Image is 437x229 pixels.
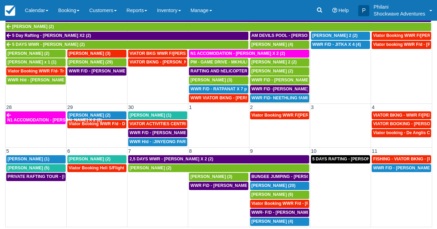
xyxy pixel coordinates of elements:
a: WWR F\D -[PERSON_NAME] X2 (2) [250,85,309,93]
span: 10 [310,148,317,154]
a: VIATOR BKNG - WWR F/[PERSON_NAME] 3 (3) [372,111,431,120]
a: [PERSON_NAME] (5) [6,164,66,172]
span: [PERSON_NAME] (20) [251,183,296,188]
span: [PERSON_NAME] (1) [8,157,49,161]
img: checkfront-main-nav-mini-logo.png [5,6,15,16]
a: [PERSON_NAME] (3) [189,173,248,181]
span: 6 [67,148,71,154]
span: Viator Booking Heli S/Flight - [PERSON_NAME] X 1 (1) [69,166,178,170]
span: Viator Booking WWR F/d- Troonbeeckx, [PERSON_NAME] 11 (9) [8,69,136,73]
a: [PERSON_NAME] (2) [67,111,126,120]
p: Shockwave Adventures [373,10,425,17]
a: [PERSON_NAME] (4) [250,41,309,49]
span: [PERSON_NAME] (4) [251,42,293,47]
span: 4 [371,104,375,110]
span: [PERSON_NAME] (2) [69,113,111,118]
a: PRIVATE RAFTING TOUR - [PERSON_NAME] X 5 (5) [6,173,66,181]
span: [PERSON_NAME] x 1 (1) [8,60,56,64]
i: Help [332,8,337,13]
a: WWR F/D - JITKA X 4 (4) [311,41,370,49]
span: 2,5 DAYS WWR - [PERSON_NAME] X 2 (2) [130,157,213,161]
a: RAFTING AND hELICOPTER PACKAGE - [PERSON_NAME] X1 (1) [189,67,248,76]
span: AM DEVILS POOL - [PERSON_NAME] X 2 (2) [251,33,341,38]
a: Viator Booking WWR F/d - Duty [PERSON_NAME] 2 (2) [67,120,126,128]
span: 11 [371,148,378,154]
span: [PERSON_NAME] (3) [190,174,232,179]
span: Help [339,8,349,13]
span: WWR VIATOR BKNG - [PERSON_NAME] 2 (2) [190,96,281,100]
a: [PERSON_NAME] (2) [6,23,431,31]
a: 5 DAYS RAFTING - [PERSON_NAME] X 2 (4) [311,155,370,163]
span: Viator Booking WWR F/d - Duty [PERSON_NAME] 2 (2) [69,121,178,126]
a: [PERSON_NAME] 2 (2) [311,32,370,40]
span: PRIVATE RAFTING TOUR - [PERSON_NAME] X 5 (5) [8,174,111,179]
span: 9 [249,148,254,154]
span: WWR F\D- NEETHLING fAMILY X 4 (5) [251,96,327,100]
span: [PERSON_NAME] (2) [69,157,111,161]
span: PM - GAME DRIVE - MKHULULI MOYO X1 (28) [190,60,282,64]
span: [PERSON_NAME] (2) [8,51,49,56]
a: Viator Booking WWR F/d- Troonbeeckx, [PERSON_NAME] 11 (9) [6,67,66,76]
a: [PERSON_NAME] (3) [67,50,126,58]
span: 5 DAYS WWR - [PERSON_NAME] (2) [12,42,85,47]
span: [PERSON_NAME] (3) [190,78,232,82]
a: WWR F/D - [PERSON_NAME] X 1 (1) [128,129,187,137]
a: Viator booking - De Anglis Cristiano X1 (1) [372,129,431,137]
span: 30 [127,104,134,110]
span: [PERSON_NAME] (2) [12,24,54,29]
a: [PERSON_NAME] (2) [128,164,309,172]
a: [PERSON_NAME] (29) [67,58,126,67]
a: [PERSON_NAME] (2) [6,50,66,58]
span: 5 Day Rafting - [PERSON_NAME] X2 (2) [12,33,91,38]
span: [PERSON_NAME] (5) [8,166,49,170]
span: WWR- F/D - [PERSON_NAME] 2 (4) [251,210,321,215]
a: PM - GAME DRIVE - MKHULULI MOYO X1 (28) [189,58,248,67]
span: [PERSON_NAME] (2) [251,69,293,73]
span: N1 ACCOMODATION - [PERSON_NAME] X 2 (2) [190,51,285,56]
a: [PERSON_NAME] (20) [250,182,309,190]
span: [PERSON_NAME] (2) [130,166,171,170]
a: [PERSON_NAME] 2 (2) [250,58,309,67]
span: N1 ACCOMODATION - [PERSON_NAME] X 2 (2) [7,118,102,122]
span: 7 [127,148,132,154]
span: 8 [188,148,192,154]
span: WWR F/D - RATPANAT X 7 plus 1 (8) [190,87,263,91]
a: VIATOR BKG WWR F/[PERSON_NAME] [PERSON_NAME] 2 (2) [128,50,187,58]
a: [PERSON_NAME] (3) [189,76,248,84]
a: WWR F/D - [PERSON_NAME] X 3 (3) [67,67,126,76]
a: [PERSON_NAME] x 1 (1) [6,58,66,67]
div: P [358,5,369,16]
span: 3 [310,104,314,110]
a: VIATOR ACTIVITIES CENTRE WWR - [PERSON_NAME] X 1 (1) [128,120,187,128]
a: 2,5 DAYS WWR - [PERSON_NAME] X 2 (2) [128,155,309,163]
span: [PERSON_NAME] 2 (2) [251,60,297,64]
a: WWR VIATOR BKNG - [PERSON_NAME] 2 (2) [189,94,248,102]
span: VIATOR ACTIVITIES CENTRE WWR - [PERSON_NAME] X 1 (1) [130,121,253,126]
span: WWR F/D - [PERSON_NAME] X 3 (3) [69,69,141,73]
span: [PERSON_NAME] (1) [130,113,171,118]
span: WWR F/D - JITKA X 4 (4) [312,42,361,47]
a: 5 Day Rafting - [PERSON_NAME] X2 (2) [6,32,248,40]
span: 5 DAYS RAFTING - [PERSON_NAME] X 2 (4) [312,157,400,161]
a: WWR- F/D - [PERSON_NAME] 2 (4) [250,209,309,217]
a: [PERSON_NAME] (1) [128,111,187,120]
a: VIATOR BKNG - [PERSON_NAME] 2 (2) [128,58,187,67]
a: WWR F\D - [PERSON_NAME] X 3 (3) [189,182,248,190]
a: WWR H/d - :JINYEONG PARK X 4 (4) [128,138,187,146]
a: Viator booking WWR F/d - [PERSON_NAME] 3 (3) [372,41,431,49]
a: [PERSON_NAME] (4) [250,218,309,226]
a: [PERSON_NAME] (1) [6,155,66,163]
span: WWR F\D - [PERSON_NAME] X 1 (2) [251,78,324,82]
a: N1 ACCOMODATION - [PERSON_NAME] X 2 (2) [189,50,309,58]
span: [PERSON_NAME] (6) [251,192,293,197]
a: [PERSON_NAME] (2) [250,67,309,76]
a: Viator Booking Heli S/Flight - [PERSON_NAME] X 1 (1) [67,164,126,172]
a: [PERSON_NAME] (6) [250,191,309,199]
span: BUNGEE JUMPING - [PERSON_NAME] 2 (2) [251,174,339,179]
a: BUNGEE JUMPING - [PERSON_NAME] 2 (2) [250,173,309,181]
span: WWR H/d - [PERSON_NAME] X2 (2) [8,78,78,82]
a: Viator Booking WWR F/[PERSON_NAME] X 2 (2) [250,111,309,120]
a: WWR F/D - RATPANAT X 7 plus 1 (8) [189,85,248,93]
span: VIATOR BKNG - [PERSON_NAME] 2 (2) [130,60,208,64]
a: N1 ACCOMODATION - [PERSON_NAME] X 2 (2) [6,111,66,125]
